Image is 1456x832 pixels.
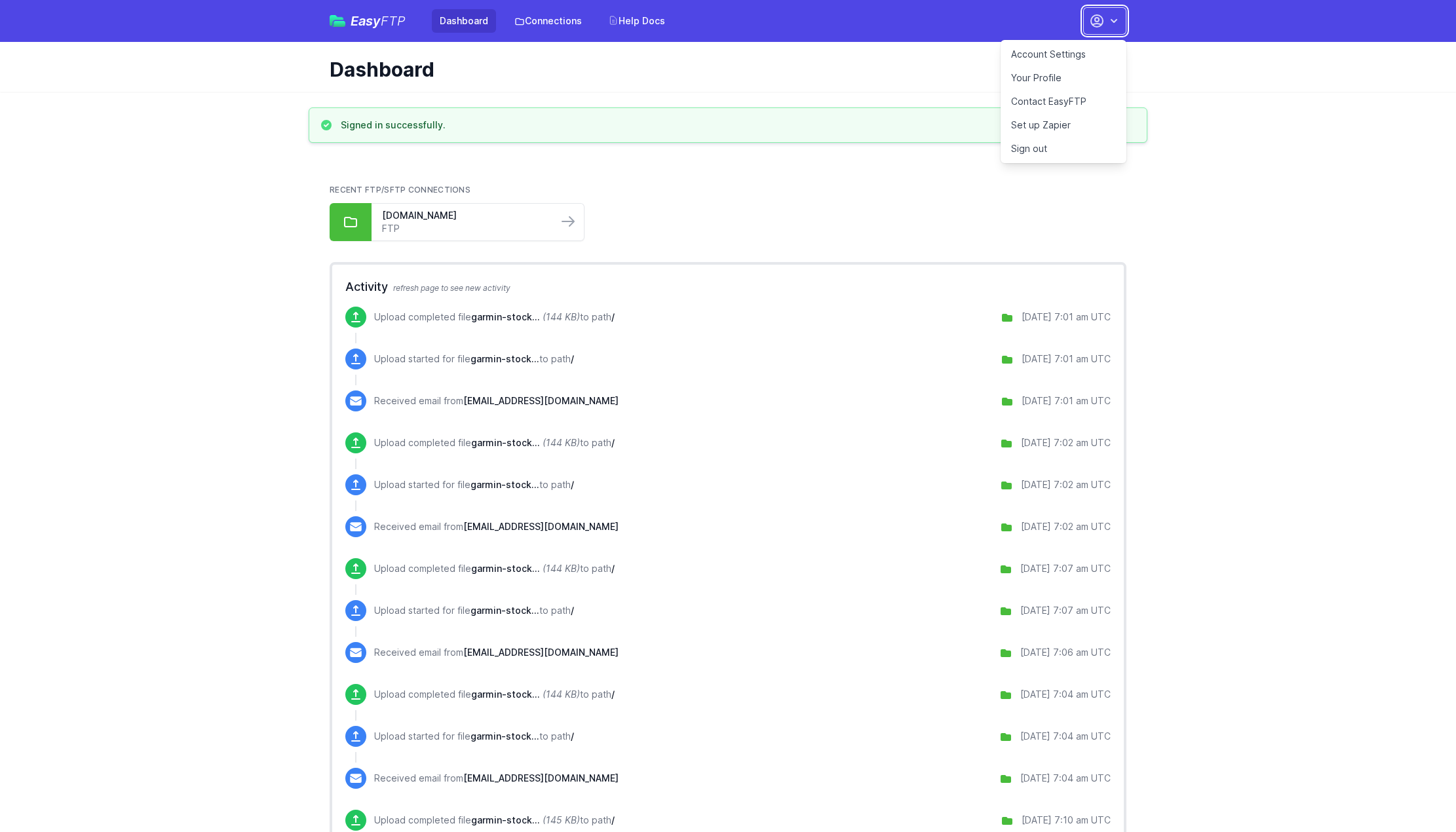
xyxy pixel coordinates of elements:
i: (144 KB) [543,437,580,448]
span: garmin-stock.csv [471,689,540,700]
a: Dashboard [432,9,496,33]
div: [DATE] 7:07 am UTC [1020,604,1111,617]
a: Account Settings [1001,43,1126,66]
p: Upload started for file to path [374,730,574,743]
a: Set up Zapier [1001,113,1126,137]
span: garmin-stock.csv [471,563,540,574]
div: [DATE] 7:01 am UTC [1022,352,1111,366]
div: [DATE] 7:04 am UTC [1020,730,1111,743]
i: (144 KB) [543,563,580,574]
a: Sign out [1001,137,1126,161]
a: [DOMAIN_NAME] [382,209,547,222]
a: EasyFTP [330,14,406,28]
i: (144 KB) [543,689,580,700]
span: / [571,605,574,616]
i: (144 KB) [543,311,580,322]
div: [DATE] 7:01 am UTC [1022,311,1111,324]
h2: Recent FTP/SFTP Connections [330,185,1126,195]
p: Received email from [374,646,619,659]
p: Upload completed file to path [374,311,615,324]
span: / [611,689,615,700]
a: Contact EasyFTP [1001,90,1126,113]
h2: Activity [345,278,1111,296]
span: garmin-stock.csv [470,730,539,742]
p: Upload started for file to path [374,478,574,491]
p: Upload started for file to path [374,352,574,366]
a: Your Profile [1001,66,1126,90]
span: / [571,479,574,490]
p: Received email from [374,520,619,533]
span: Easy [351,14,406,28]
p: Upload completed file to path [374,814,615,827]
img: easyftp_logo.png [330,15,345,27]
p: Upload completed file to path [374,562,615,575]
h1: Dashboard [330,58,1116,81]
a: Help Docs [600,9,673,33]
span: [EMAIL_ADDRESS][DOMAIN_NAME] [463,772,619,784]
div: [DATE] 7:02 am UTC [1021,520,1111,533]
span: garmin-stock.csv [470,353,539,364]
div: [DATE] 7:10 am UTC [1022,814,1111,827]
h3: Signed in successfully. [341,119,446,132]
div: [DATE] 7:04 am UTC [1020,772,1111,785]
span: garmin-stock.csv [471,814,540,825]
span: / [611,563,615,574]
span: FTP [381,13,406,29]
span: garmin-stock.csv [471,437,540,448]
p: Received email from [374,772,619,785]
span: / [611,814,615,825]
a: Connections [507,9,590,33]
a: FTP [382,222,547,235]
span: garmin-stock.csv [470,479,539,490]
p: Upload started for file to path [374,604,574,617]
span: [EMAIL_ADDRESS][DOMAIN_NAME] [463,521,619,532]
div: [DATE] 7:07 am UTC [1020,562,1111,575]
iframe: Drift Widget Chat Controller [1390,766,1440,816]
span: refresh page to see new activity [393,283,510,293]
div: [DATE] 7:04 am UTC [1020,688,1111,701]
p: Upload completed file to path [374,436,615,449]
p: Upload completed file to path [374,688,615,701]
span: / [611,311,615,322]
div: [DATE] 7:02 am UTC [1021,436,1111,449]
i: (145 KB) [543,814,580,825]
div: [DATE] 7:02 am UTC [1021,478,1111,491]
p: Received email from [374,394,619,407]
span: / [571,730,574,742]
span: garmin-stock.csv [470,605,539,616]
div: [DATE] 7:06 am UTC [1020,646,1111,659]
span: [EMAIL_ADDRESS][DOMAIN_NAME] [463,395,619,406]
span: / [571,353,574,364]
span: [EMAIL_ADDRESS][DOMAIN_NAME] [463,647,619,658]
span: garmin-stock.csv [471,311,540,322]
div: [DATE] 7:01 am UTC [1022,394,1111,407]
span: / [611,437,615,448]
